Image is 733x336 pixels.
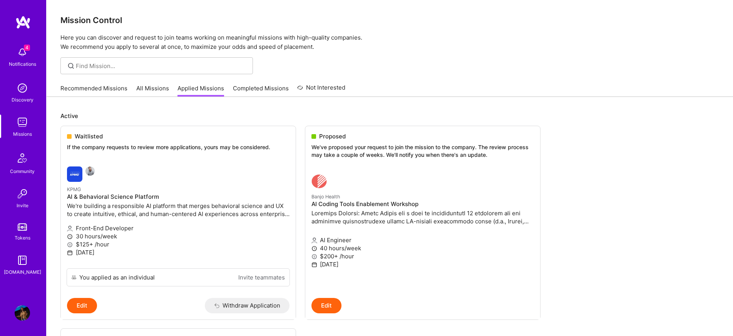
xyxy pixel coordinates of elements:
[67,143,290,151] p: If the company requests to review more applications, yours may be considered.
[60,84,127,97] a: Recommended Missions
[311,260,534,268] p: [DATE]
[15,15,31,29] img: logo
[67,242,73,248] i: icon MoneyGray
[233,84,289,97] a: Completed Missions
[61,160,296,268] a: KPMG company logoRyan DoddKPMGAI & Behavioral Science PlatformWe're building a responsible AI pla...
[311,236,534,244] p: AI Engineer
[60,33,719,52] p: Here you can discover and request to join teams working on meaningful missions with high-quality ...
[12,96,33,104] div: Discovery
[75,132,103,140] span: Waitlisted
[76,62,247,70] input: Find Mission...
[305,168,540,298] a: Banjo Health company logoBanjo HealthAI Coding Tools Enablement WorkshopLoremips Dolorsi: Ametc A...
[13,305,32,321] a: User Avatar
[67,234,73,240] i: icon Clock
[67,62,75,70] i: icon SearchGrey
[15,115,30,130] img: teamwork
[15,45,30,60] img: bell
[311,252,534,260] p: $200+ /hour
[15,80,30,96] img: discovery
[311,238,317,243] i: icon Applicant
[60,112,719,120] p: Active
[17,201,28,210] div: Invite
[85,166,95,176] img: Ryan Dodd
[311,246,317,251] i: icon Clock
[60,15,719,25] h3: Mission Control
[67,240,290,248] p: $125+ /hour
[67,202,290,218] p: We're building a responsible AI platform that merges behavioral science and UX to create intuitiv...
[311,298,341,313] button: Edit
[311,209,534,225] p: Loremips Dolorsi: Ametc Adipis eli s doei te incididuntutl 12 etdolorem ali eni adminimve quisnos...
[67,232,290,240] p: 30 hours/week
[67,298,97,313] button: Edit
[13,130,32,138] div: Missions
[311,254,317,259] i: icon MoneyGray
[205,298,290,313] button: Withdraw Application
[136,84,169,97] a: All Missions
[15,305,30,321] img: User Avatar
[177,84,224,97] a: Applied Missions
[15,234,30,242] div: Tokens
[9,60,36,68] div: Notifications
[311,143,534,158] p: We've proposed your request to join the mission to the company. The review process may take a cou...
[67,250,73,256] i: icon Calendar
[67,166,82,182] img: KPMG company logo
[238,273,285,281] a: Invite teammates
[311,262,317,268] i: icon Calendar
[67,248,290,256] p: [DATE]
[311,194,340,200] small: Banjo Health
[67,193,290,200] h4: AI & Behavioral Science Platform
[24,45,30,51] span: 4
[15,186,30,201] img: Invite
[311,244,534,252] p: 40 hours/week
[13,149,32,167] img: Community
[297,83,345,97] a: Not Interested
[319,132,346,140] span: Proposed
[311,174,327,189] img: Banjo Health company logo
[15,253,30,268] img: guide book
[18,223,27,231] img: tokens
[67,224,290,232] p: Front-End Developer
[79,273,155,281] div: You applied as an individual
[10,167,35,175] div: Community
[67,226,73,231] i: icon Applicant
[311,201,534,208] h4: AI Coding Tools Enablement Workshop
[4,268,41,276] div: [DOMAIN_NAME]
[67,186,81,192] small: KPMG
